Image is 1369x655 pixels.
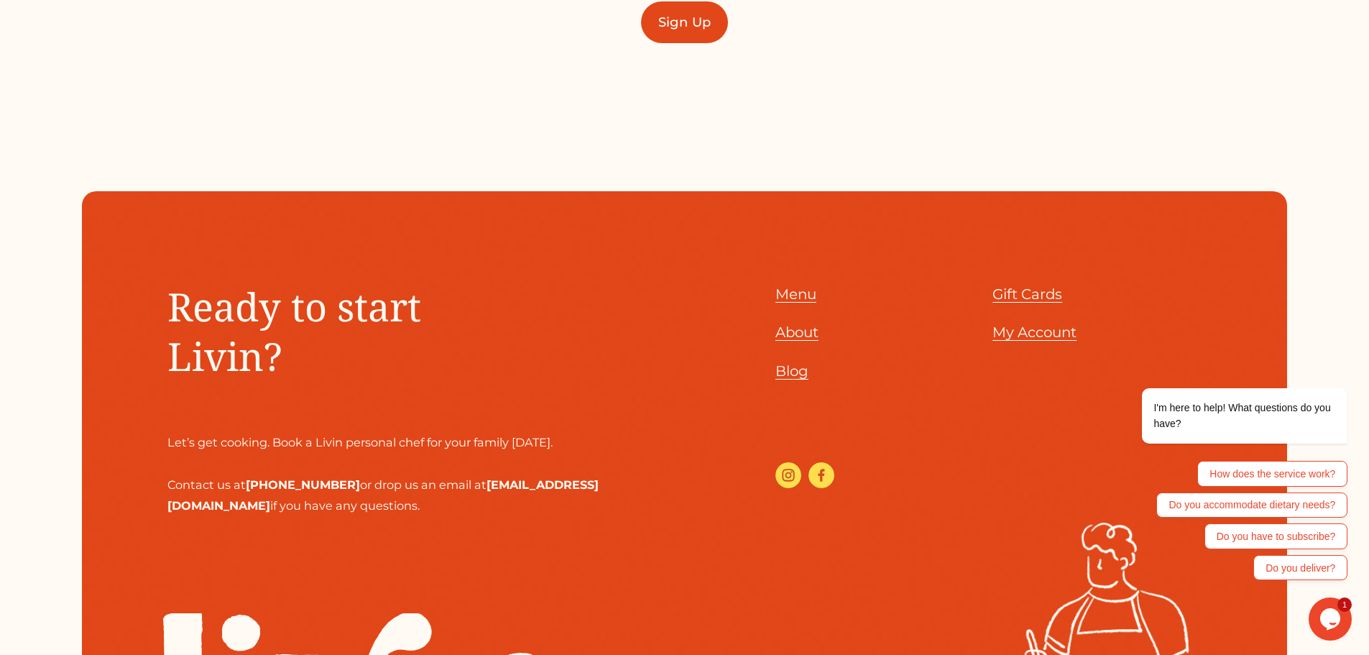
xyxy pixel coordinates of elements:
a: Instagram [775,462,801,488]
strong: [EMAIL_ADDRESS][DOMAIN_NAME] [167,477,599,513]
span: My Account [992,324,1077,341]
strong: [PHONE_NUMBER] [246,477,360,492]
span: Blog [775,362,808,380]
a: About [775,320,819,346]
a: Facebook [808,462,834,488]
a: Menu [775,282,816,308]
a: Sign Up [641,1,727,43]
iframe: chat widget [1096,258,1355,590]
span: Ready to start Livin? [167,280,431,383]
a: My Account [992,320,1077,346]
a: Blog [775,359,808,385]
iframe: chat widget [1309,597,1355,641]
span: Gift Cards [992,285,1062,303]
span: About [775,324,819,341]
span: Menu [775,285,816,303]
a: Gift Cards [992,282,1062,308]
span: Let’s get cooking. Book a Livin personal chef for your family [DATE]. Contact us at or drop us an... [167,435,599,512]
